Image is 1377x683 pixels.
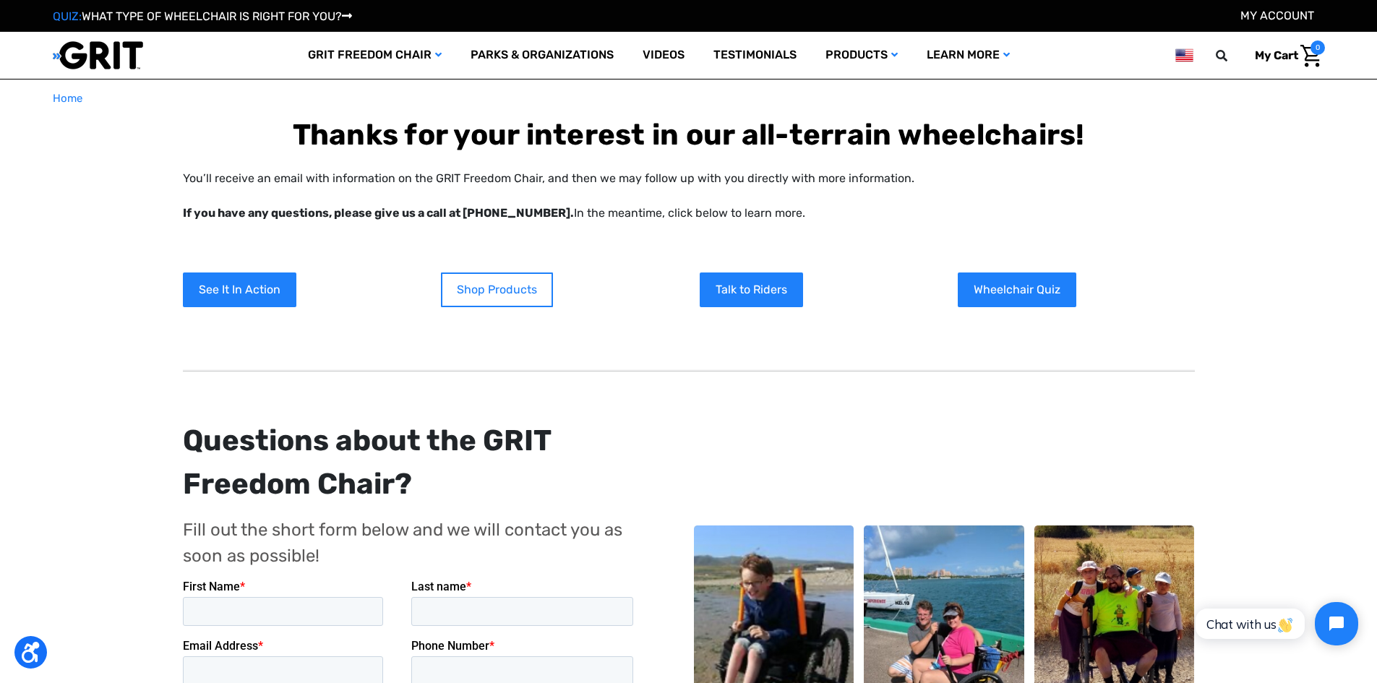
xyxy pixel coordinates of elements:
img: Cart [1300,45,1321,67]
img: us.png [1175,46,1193,64]
a: Videos [628,32,699,79]
div: Questions about the GRIT Freedom Chair? [183,419,639,506]
nav: Breadcrumb [53,90,1325,107]
img: GRIT All-Terrain Wheelchair and Mobility Equipment [53,40,143,70]
b: Thanks for your interest in our all-terrain wheelchairs! [293,118,1085,152]
span: 0 [1310,40,1325,55]
p: You’ll receive an email with information on the GRIT Freedom Chair, and then we may follow up wit... [183,170,1195,222]
a: Testimonials [699,32,811,79]
span: QUIZ: [53,9,82,23]
a: See It In Action [183,272,296,307]
a: Cart with 0 items [1244,40,1325,71]
strong: If you have any questions, please give us a call at [PHONE_NUMBER]. [183,206,574,220]
input: Search [1222,40,1244,71]
a: Home [53,90,82,107]
span: Phone Number [228,59,306,73]
a: Parks & Organizations [456,32,628,79]
a: Learn More [912,32,1024,79]
a: Talk to Riders [700,272,803,307]
a: QUIZ:WHAT TYPE OF WHEELCHAIR IS RIGHT FOR YOU? [53,9,352,23]
p: Fill out the short form below and we will contact you as soon as possible! [183,517,639,569]
a: GRIT Freedom Chair [293,32,456,79]
span: My Cart [1255,48,1298,62]
a: Products [811,32,912,79]
span: Home [53,92,82,105]
iframe: Tidio Chat [1180,590,1370,658]
a: Account [1240,9,1314,22]
a: Shop Products [441,272,553,307]
a: Wheelchair Quiz [958,272,1076,307]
